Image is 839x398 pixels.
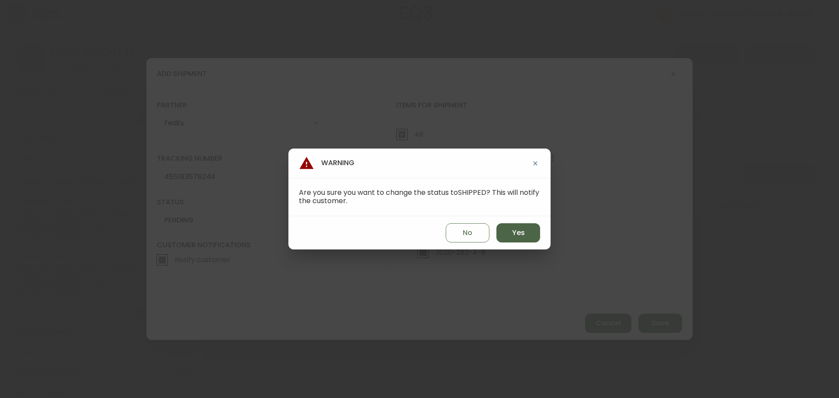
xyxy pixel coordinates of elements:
[299,187,539,206] span: Are you sure you want to change the status to SHIPPED ? This will notify the customer.
[496,223,540,242] button: Yes
[463,228,472,238] span: No
[512,228,525,238] span: Yes
[446,223,489,242] button: No
[299,156,354,171] h4: Warning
